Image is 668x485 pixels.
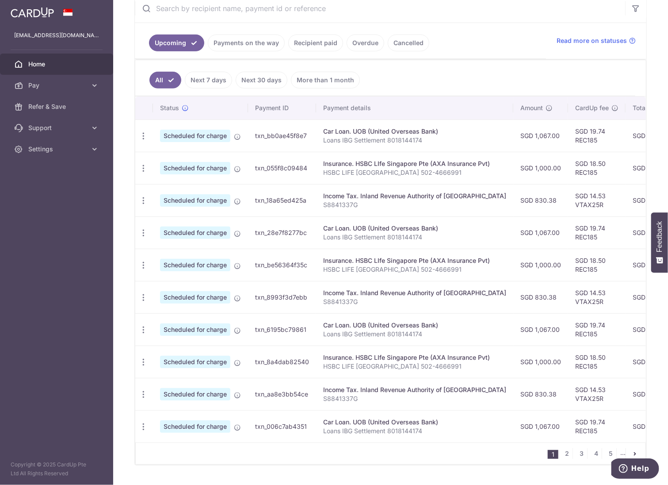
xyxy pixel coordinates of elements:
[248,249,316,281] td: txn_be56364f35c
[248,410,316,443] td: txn_006c7ab4351
[149,35,204,51] a: Upcoming
[323,192,506,200] div: Income Tax. Inland Revenue Authority of [GEOGRAPHIC_DATA]
[28,123,87,132] span: Support
[323,321,506,330] div: Car Loan. UOB (United Overseas Bank)
[323,256,506,265] div: Insurance. HSBC LIfe Singapore Pte (AXA Insurance Pvt)
[208,35,285,51] a: Payments on the way
[656,221,664,252] span: Feedback
[575,104,609,112] span: CardUp fee
[149,72,181,89] a: All
[513,249,568,281] td: SGD 1,000.00
[323,353,506,362] div: Insurance. HSBC LIfe Singapore Pte (AXA Insurance Pvt)
[14,31,99,40] p: [EMAIL_ADDRESS][DOMAIN_NAME]
[323,394,506,403] p: S8841337G
[28,60,87,69] span: Home
[513,346,568,378] td: SGD 1,000.00
[513,184,568,216] td: SGD 830.38
[568,346,626,378] td: SGD 18.50 REC185
[513,410,568,443] td: SGD 1,067.00
[323,418,506,427] div: Car Loan. UOB (United Overseas Bank)
[323,159,506,168] div: Insurance. HSBC LIfe Singapore Pte (AXA Insurance Pvt)
[160,420,230,433] span: Scheduled for charge
[323,427,506,435] p: Loans IBG Settlement 8018144174
[611,458,659,481] iframe: Opens a widget where you can find more information
[160,194,230,207] span: Scheduled for charge
[160,291,230,304] span: Scheduled for charge
[568,281,626,313] td: SGD 14.53 VTAX25R
[248,119,316,152] td: txn_bb0ae45f8e7
[323,168,506,177] p: HSBC LIFE [GEOGRAPHIC_DATA] 502-4666991
[568,152,626,184] td: SGD 18.50 REC185
[160,323,230,336] span: Scheduled for charge
[160,388,230,400] span: Scheduled for charge
[347,35,384,51] a: Overdue
[248,184,316,216] td: txn_18a65ed425a
[248,378,316,410] td: txn_aa8e3bb54ce
[160,130,230,142] span: Scheduled for charge
[562,448,573,459] a: 2
[557,36,636,45] a: Read more on statuses
[316,96,513,119] th: Payment details
[248,152,316,184] td: txn_055f8c09484
[185,72,232,89] a: Next 7 days
[323,233,506,242] p: Loans IBG Settlement 8018144174
[28,145,87,154] span: Settings
[633,104,662,112] span: Total amt.
[513,119,568,152] td: SGD 1,067.00
[548,443,645,464] nav: pager
[160,259,230,271] span: Scheduled for charge
[291,72,360,89] a: More than 1 month
[513,313,568,346] td: SGD 1,067.00
[288,35,343,51] a: Recipient paid
[520,104,543,112] span: Amount
[248,281,316,313] td: txn_8993f3d7ebb
[323,265,506,274] p: HSBC LIFE [GEOGRAPHIC_DATA] 502-4666991
[323,200,506,209] p: S8841337G
[160,104,179,112] span: Status
[323,224,506,233] div: Car Loan. UOB (United Overseas Bank)
[557,36,627,45] span: Read more on statuses
[248,346,316,378] td: txn_8a4dab82540
[513,216,568,249] td: SGD 1,067.00
[548,450,558,459] li: 1
[568,249,626,281] td: SGD 18.50 REC185
[160,227,230,239] span: Scheduled for charge
[576,448,587,459] a: 3
[323,289,506,297] div: Income Tax. Inland Revenue Authority of [GEOGRAPHIC_DATA]
[28,81,87,90] span: Pay
[323,127,506,136] div: Car Loan. UOB (United Overseas Bank)
[160,162,230,174] span: Scheduled for charge
[248,216,316,249] td: txn_28e7f8277bc
[323,136,506,145] p: Loans IBG Settlement 8018144174
[568,119,626,152] td: SGD 19.74 REC185
[513,378,568,410] td: SGD 830.38
[568,378,626,410] td: SGD 14.53 VTAX25R
[591,448,602,459] a: 4
[323,385,506,394] div: Income Tax. Inland Revenue Authority of [GEOGRAPHIC_DATA]
[323,330,506,339] p: Loans IBG Settlement 8018144174
[323,362,506,371] p: HSBC LIFE [GEOGRAPHIC_DATA] 502-4666991
[568,184,626,216] td: SGD 14.53 VTAX25R
[160,356,230,368] span: Scheduled for charge
[11,7,54,18] img: CardUp
[568,313,626,346] td: SGD 19.74 REC185
[248,313,316,346] td: txn_6195bc79861
[28,102,87,111] span: Refer & Save
[651,212,668,273] button: Feedback - Show survey
[236,72,287,89] a: Next 30 days
[513,281,568,313] td: SGD 830.38
[606,448,616,459] a: 5
[388,35,429,51] a: Cancelled
[568,410,626,443] td: SGD 19.74 REC185
[323,297,506,306] p: S8841337G
[513,152,568,184] td: SGD 1,000.00
[248,96,316,119] th: Payment ID
[620,448,626,459] li: ...
[568,216,626,249] td: SGD 19.74 REC185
